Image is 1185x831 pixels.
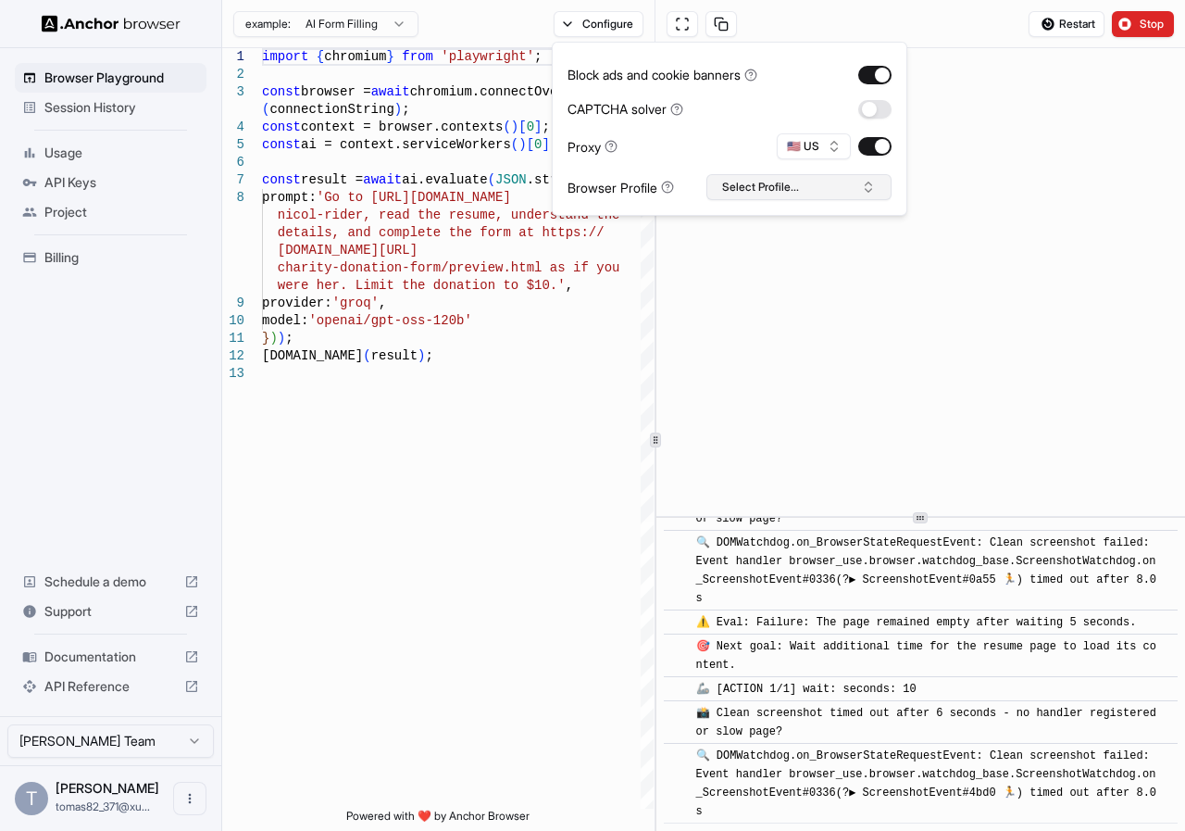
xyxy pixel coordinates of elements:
[696,749,1157,818] span: 🔍 DOMWatchdog.on_BrowserStateRequestEvent: Clean screenshot failed: Event handler browser_use.bro...
[696,707,1164,738] span: 📸 Clean screenshot timed out after 6 seconds - no handler registered or slow page?
[262,137,301,152] span: const
[173,782,206,815] button: Open menu
[285,331,293,346] span: ;
[222,189,244,207] div: 8
[278,225,605,240] span: details, and complete the form at https://
[44,173,199,192] span: API Keys
[441,49,534,64] span: 'playwright'
[1112,11,1174,37] button: Stop
[418,348,425,363] span: )
[402,102,409,117] span: ;
[518,120,526,134] span: [
[495,172,527,187] span: JSON
[44,69,199,87] span: Browser Playground
[386,49,393,64] span: }
[371,348,418,363] span: result
[673,704,682,723] span: ​
[332,296,379,310] span: 'groq'
[262,190,317,205] span: prompt:
[222,330,244,347] div: 11
[15,642,206,672] div: Documentation
[402,172,487,187] span: ai.evaluate
[44,248,199,267] span: Billing
[324,49,386,64] span: chromium
[15,597,206,626] div: Support
[15,567,206,597] div: Schedule a demo
[15,243,206,272] div: Billing
[706,174,892,200] button: Select Profile...
[696,536,1157,605] span: 🔍 DOMWatchdog.on_BrowserStateRequestEvent: Clean screenshot failed: Event handler browser_use.bro...
[566,278,573,293] span: ,
[262,172,301,187] span: const
[527,172,605,187] span: .stringify
[278,331,285,346] span: )
[262,331,269,346] span: }
[673,637,682,656] span: ​
[15,93,206,122] div: Session History
[222,83,244,101] div: 3
[44,203,199,221] span: Project
[222,312,244,330] div: 10
[511,120,518,134] span: )
[301,172,363,187] span: result =
[222,347,244,365] div: 12
[262,120,301,134] span: const
[425,348,432,363] span: ;
[222,171,244,189] div: 7
[346,809,530,831] span: Powered with ❤️ by Anchor Browser
[511,137,518,152] span: (
[56,780,159,796] span: Tomas Mejia
[278,208,620,222] span: nicol-rider, read the resume, understand the
[550,137,557,152] span: ;
[301,137,511,152] span: ai = context.serviceWorkers
[527,137,534,152] span: [
[15,782,48,815] div: T
[222,136,244,154] div: 5
[56,800,150,813] span: tomas82_371@xutin.org
[371,84,410,99] span: await
[542,137,549,152] span: ]
[1029,11,1104,37] button: Restart
[262,296,332,310] span: provider:
[696,640,1156,672] span: 🎯 Next goal: Wait additional time for the resume page to load its content.
[696,683,917,696] span: 🦾 [ACTION 1/1] wait: seconds: 10
[696,616,1137,629] span: ⚠️ Eval: Failure: The page remained empty after waiting 5 seconds.
[222,365,244,383] div: 13
[222,119,244,136] div: 4
[44,602,177,621] span: Support
[534,49,542,64] span: ;
[534,137,542,152] span: 0
[402,49,433,64] span: from
[568,137,617,157] div: Proxy
[44,573,177,591] span: Schedule a demo
[44,648,177,666] span: Documentation
[44,144,199,162] span: Usage
[278,243,418,258] span: [DOMAIN_NAME][URL]
[262,102,269,117] span: (
[705,11,737,37] button: Copy session ID
[363,172,402,187] span: await
[518,137,526,152] span: )
[262,348,363,363] span: [DOMAIN_NAME]
[44,677,177,696] span: API Reference
[245,17,291,31] span: example:
[15,138,206,168] div: Usage
[262,49,308,64] span: import
[673,747,682,765] span: ​
[394,102,402,117] span: )
[673,613,682,632] span: ​
[15,197,206,227] div: Project
[673,534,682,552] span: ​
[222,48,244,66] div: 1
[777,133,851,159] button: 🇺🇸 US
[1059,17,1095,31] span: Restart
[568,65,757,84] div: Block ads and cookie banners
[667,11,698,37] button: Open in full screen
[503,120,510,134] span: (
[568,99,683,119] div: CAPTCHA solver
[379,296,386,310] span: ,
[15,63,206,93] div: Browser Playground
[568,178,674,197] div: Browser Profile
[222,154,244,171] div: 6
[301,120,503,134] span: context = browser.contexts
